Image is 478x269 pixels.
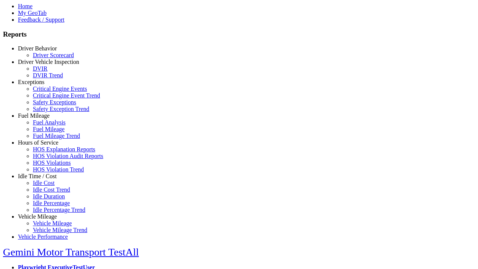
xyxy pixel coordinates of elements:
a: Idle Time / Cost [18,173,57,179]
a: DVIR Trend [33,72,63,78]
a: Vehicle Mileage [18,213,57,220]
a: Vehicle Mileage Trend [33,227,87,233]
a: My GeoTab [18,10,47,16]
a: HOS Violation Audit Reports [33,153,103,159]
a: Fuel Mileage [33,126,65,132]
a: Idle Duration [33,193,65,200]
a: Fuel Analysis [33,119,66,126]
a: HOS Violation Trend [33,166,84,173]
a: DVIR [33,65,47,72]
a: Fuel Mileage [18,112,50,119]
a: Hours of Service [18,139,58,146]
a: Critical Engine Events [33,86,87,92]
a: Fuel Mileage Trend [33,133,80,139]
a: Feedback / Support [18,16,64,23]
a: Driver Scorecard [33,52,74,58]
a: Idle Percentage [33,200,70,206]
a: Idle Cost Trend [33,186,70,193]
a: Safety Exception Trend [33,106,89,112]
a: Driver Vehicle Inspection [18,59,79,65]
h3: Reports [3,30,475,38]
a: Exceptions [18,79,44,85]
a: HOS Violations [33,160,71,166]
a: Gemini Motor Transport TestAll [3,246,139,258]
a: Safety Exceptions [33,99,76,105]
a: HOS Explanation Reports [33,146,95,152]
a: Home [18,3,32,9]
a: Idle Cost [33,180,55,186]
a: Vehicle Mileage [33,220,72,226]
a: Driver Behavior [18,45,57,52]
a: Idle Percentage Trend [33,207,85,213]
a: Vehicle Performance [18,234,68,240]
a: Critical Engine Event Trend [33,92,100,99]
